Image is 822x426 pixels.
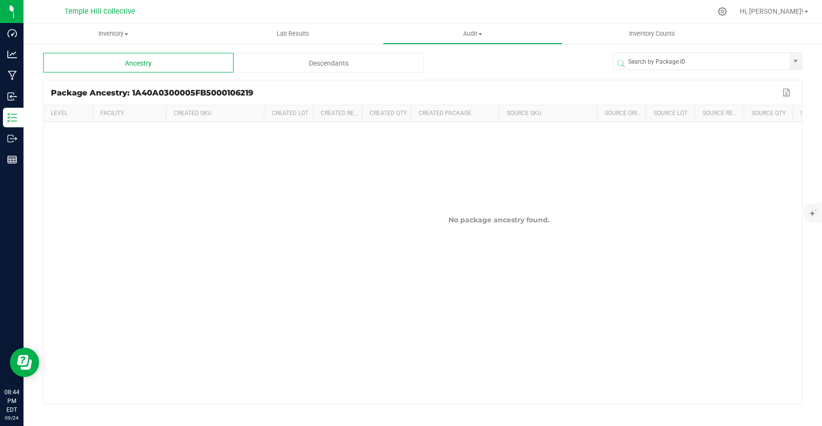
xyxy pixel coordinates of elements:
div: Ancestry [43,53,234,72]
iframe: Resource center [10,348,39,377]
p: 09/24 [4,414,19,422]
div: Manage settings [716,7,728,16]
a: Inventory Counts [563,24,742,44]
th: Facility [93,105,166,122]
inline-svg: Outbound [7,134,17,143]
th: Created Lot [264,105,313,122]
inline-svg: Inbound [7,92,17,101]
th: Source Qty [744,105,793,122]
a: Inventory [23,24,203,44]
span: Lab Results [263,29,323,38]
span: No package ancestry found. [448,215,550,224]
inline-svg: Manufacturing [7,71,17,80]
span: Temple Hill Collective [65,7,135,16]
p: 08:44 PM EDT [4,388,19,414]
div: Descendants [234,53,424,72]
div: Package Ancestry: 1A40A0300005FB5000106219 [51,88,780,97]
span: Inventory Counts [616,29,688,38]
span: Inventory [23,29,203,38]
a: Audit [383,24,563,44]
button: Export to Excel [780,86,795,99]
th: Source SKU [499,105,597,122]
th: Source Origin Harvests [597,105,646,122]
inline-svg: Inventory [7,113,17,122]
th: Created Qty [362,105,411,122]
span: Audit [383,29,562,38]
th: Created SKU [166,105,264,122]
a: Lab Results [203,24,383,44]
inline-svg: Dashboard [7,28,17,38]
th: Created Ref Field [313,105,362,122]
th: Level [44,105,93,122]
input: Search by Package ID [613,53,790,71]
th: Source Ref Field [695,105,744,122]
th: Source Lot [646,105,695,122]
th: Created Package [411,105,499,122]
inline-svg: Reports [7,155,17,165]
span: Hi, [PERSON_NAME]! [740,7,803,15]
inline-svg: Analytics [7,49,17,59]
